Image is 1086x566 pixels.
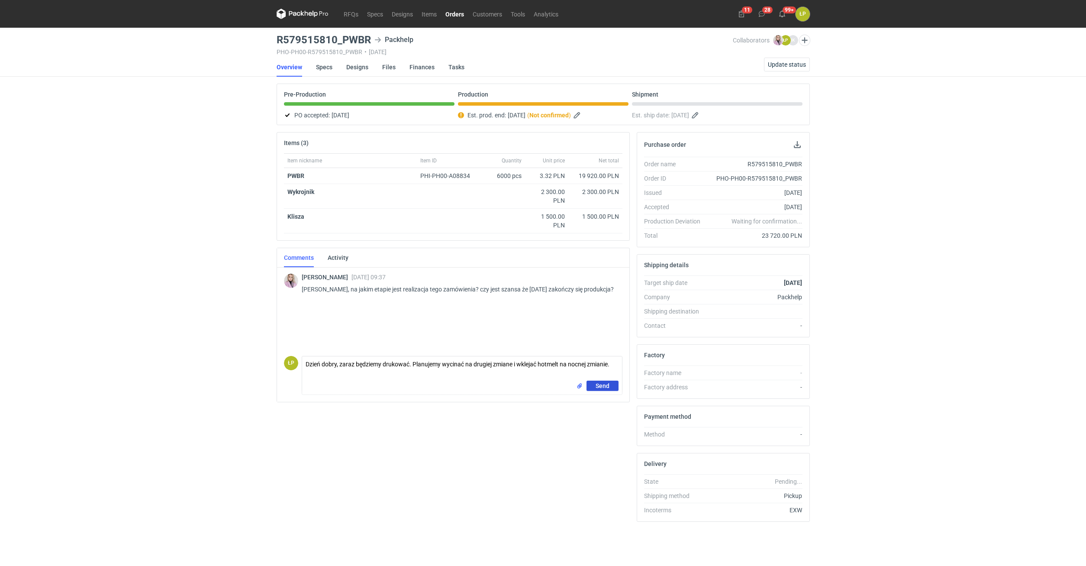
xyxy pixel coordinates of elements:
[284,356,298,370] figcaption: ŁP
[733,37,770,44] span: Collaborators
[671,110,689,120] span: [DATE]
[788,35,798,45] figcaption: IK
[346,58,368,77] a: Designs
[468,9,506,19] a: Customers
[458,91,488,98] p: Production
[644,506,707,514] div: Incoterms
[596,383,609,389] span: Send
[284,110,454,120] div: PO accepted:
[644,174,707,183] div: Order ID
[277,49,733,55] div: PHO-PH00-R579515810_PWBR [DATE]
[644,231,707,240] div: Total
[644,492,707,500] div: Shipping method
[707,231,802,240] div: 23 720.00 PLN
[644,352,665,359] h2: Factory
[780,35,791,45] figcaption: ŁP
[302,284,616,294] p: [PERSON_NAME], na jakim etapie jest realizacja tego zamówienia? czy jest szansa że [DATE] zakończ...
[755,7,769,21] button: 28
[572,171,619,180] div: 19 920.00 PLN
[732,217,802,226] em: Waiting for confirmation...
[302,356,622,381] textarea: Dzień dobry, zaraz będziemy drukować. Planujemy wycinać na drugiej zmiane i wklejać hotmelt na no...
[644,141,686,148] h2: Purchase order
[332,110,349,120] span: [DATE]
[707,506,802,514] div: EXW
[691,110,701,120] button: Edit estimated shipping date
[506,9,529,19] a: Tools
[775,7,789,21] button: 99+
[632,110,802,120] div: Est. ship date:
[287,213,304,220] strong: Klisza
[587,381,619,391] button: Send
[644,188,707,197] div: Issued
[707,321,802,330] div: -
[796,7,810,21] button: ŁP
[632,91,658,98] p: Shipment
[644,293,707,301] div: Company
[784,279,802,286] strong: [DATE]
[644,278,707,287] div: Target ship date
[328,248,348,267] a: Activity
[644,369,707,377] div: Factory name
[287,157,322,164] span: Item nickname
[644,430,707,439] div: Method
[284,356,298,370] div: Łukasz Postawa
[528,212,565,230] div: 1 500.00 PLN
[735,7,748,21] button: 11
[644,383,707,391] div: Factory address
[768,61,806,68] span: Update status
[284,139,309,146] h2: Items (3)
[502,157,522,164] span: Quantity
[599,157,619,164] span: Net total
[707,174,802,183] div: PHO-PH00-R579515810_PWBR
[363,9,387,19] a: Specs
[707,188,802,197] div: [DATE]
[644,477,707,486] div: State
[644,217,707,226] div: Production Deviation
[420,157,437,164] span: Item ID
[764,58,810,71] button: Update status
[773,35,783,45] img: Klaudia Wiśniewska
[458,110,628,120] div: Est. prod. end:
[644,262,689,268] h2: Shipping details
[287,172,304,179] a: PWBR
[448,58,464,77] a: Tasks
[482,168,525,184] div: 6000 pcs
[351,274,386,281] span: [DATE] 09:37
[528,171,565,180] div: 3.32 PLN
[644,413,691,420] h2: Payment method
[707,160,802,168] div: R579515810_PWBR
[287,188,314,195] strong: Wykrojnik
[644,203,707,211] div: Accepted
[572,212,619,221] div: 1 500.00 PLN
[529,112,569,119] strong: Not confirmed
[573,110,583,120] button: Edit estimated production end date
[528,188,565,205] div: 2 300.00 PLN
[284,248,314,267] a: Comments
[277,35,371,45] h3: R579515810_PWBR
[316,58,332,77] a: Specs
[382,58,396,77] a: Files
[417,9,441,19] a: Items
[409,58,435,77] a: Finances
[529,9,563,19] a: Analytics
[543,157,565,164] span: Unit price
[569,112,571,119] em: )
[284,91,326,98] p: Pre-Production
[277,9,329,19] svg: Packhelp Pro
[707,293,802,301] div: Packhelp
[707,383,802,391] div: -
[284,274,298,288] img: Klaudia Wiśniewska
[792,139,802,150] button: Download PO
[775,478,802,485] em: Pending...
[796,7,810,21] div: Łukasz Postawa
[707,369,802,377] div: -
[799,35,810,46] button: Edit collaborators
[644,460,667,467] h2: Delivery
[420,171,478,180] div: PHI-PH00-A08834
[644,160,707,168] div: Order name
[374,35,413,45] div: Packhelp
[364,49,367,55] span: •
